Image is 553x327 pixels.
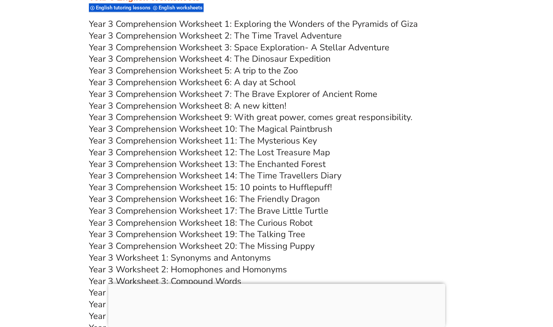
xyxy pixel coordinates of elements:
a: Year 3 Worksheet 1: Synonyms and Antonyms [89,252,271,263]
a: Year 3 Comprehension Worksheet 14: The Time Travellers Diary [89,170,341,181]
a: Year 3 Comprehension Worksheet 4: The Dinosaur Expedition [89,53,331,65]
a: Year 3 Comprehension Worksheet 20: The Missing Puppy [89,240,315,252]
a: Year 3 Comprehension Worksheet 9: With great power, comes great responsibility. [89,111,412,123]
iframe: Advertisement [108,284,445,325]
a: Year 3 Comprehension Worksheet 8: A new kitten! [89,100,286,112]
a: Year 3 Comprehension Worksheet 15: 10 points to Hufflepuff! [89,181,332,193]
a: Year 3 Comprehension Worksheet 18: The Curious Robot [89,217,313,228]
a: Year 3 Worksheet 3: Compound Words [89,275,241,287]
a: Year 3 Comprehension Worksheet 2: The Time Travel Adventure [89,30,342,42]
a: Year 3 Comprehension Worksheet 3: Space Exploration- A Stellar Adventure [89,42,389,53]
a: Year 3 Worksheet 4: Prefixes and Suffixes [89,286,254,298]
div: English worksheets [152,3,204,12]
a: Year 3 Comprehension Worksheet 17: The Brave Little Turtle [89,205,328,217]
a: Year 3 Worksheet 5: Nouns, Verbs, and Adjectives [89,298,285,310]
a: Year 3 Comprehension Worksheet 6: A day at School [89,76,296,88]
a: Year 3 Comprehension Worksheet 19: The Talking Tree [89,228,305,240]
a: Year 3 Comprehension Worksheet 16: The Friendly Dragon [89,193,320,205]
span: English tutoring lessons [96,5,153,11]
a: Year 3 Comprehension Worksheet 1: Exploring the Wonders of the Pyramids of Giza [89,18,418,30]
span: English worksheets [159,5,205,11]
a: Year 3 Comprehension Worksheet 12: The Lost Treasure Map [89,147,330,158]
a: Year 3 Comprehension Worksheet 7: The Brave Explorer of Ancient Rome [89,88,377,100]
a: Year 3 Comprehension Worksheet 5: A trip to the Zoo [89,65,298,76]
div: English tutoring lessons [89,3,152,12]
a: Year 3 Worksheet 6: Proper Nouns vs. Common Nouns [89,310,302,322]
a: Year 3 Comprehension Worksheet 11: The Mysterious Key [89,135,317,147]
iframe: Chat Widget [441,251,553,327]
a: Year 3 Comprehension Worksheet 10: The Magical Paintbrush [89,123,332,135]
a: Year 3 Comprehension Worksheet 13: The Enchanted Forest [89,158,326,170]
a: Year 3 Worksheet 2: Homophones and Homonyms [89,263,287,275]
